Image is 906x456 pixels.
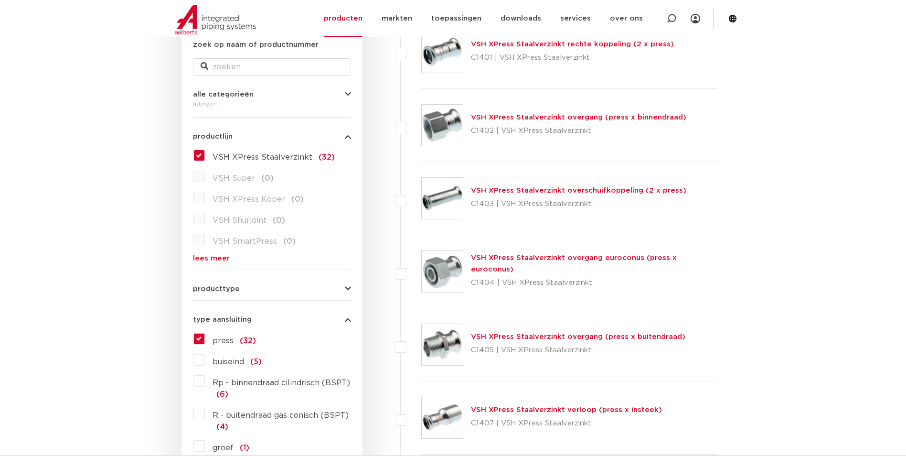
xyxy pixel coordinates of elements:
[471,275,718,291] p: C1404 | VSH XPress Staalverzinkt
[273,217,285,224] span: (0)
[193,285,351,293] button: producttype
[422,397,463,438] img: Thumbnail for VSH XPress Staalverzinkt verloop (press x insteek)
[213,337,234,345] span: press
[471,50,674,65] p: C1401 | VSH XPress Staalverzinkt
[471,333,685,340] a: VSH XPress Staalverzinkt overgang (press x buitendraad)
[240,444,249,452] span: (1)
[193,58,351,76] input: zoeken
[240,337,256,345] span: (32)
[471,196,686,212] p: C1403 | VSH XPress Staalverzinkt
[193,91,351,98] button: alle categorieën
[471,123,686,139] p: C1402 | VSH XPress Staalverzinkt
[213,444,234,452] span: groef
[193,316,252,323] span: type aansluiting
[213,412,349,419] span: R - buitendraad gas conisch (BSPT)
[471,254,677,273] a: VSH XPress Staalverzinkt overgang euroconus (press x euroconus)
[213,217,266,224] span: VSH Shurjoint
[213,358,244,366] span: buiseind
[216,423,228,431] span: (4)
[213,195,285,203] span: VSH XPress Koper
[213,379,350,387] span: Rp - binnendraad cilindrisch (BSPT)
[471,187,686,194] a: VSH XPress Staalverzinkt overschuifkoppeling (2 x press)
[471,406,662,413] a: VSH XPress Staalverzinkt verloop (press x insteek)
[261,174,274,182] span: (0)
[291,195,304,203] span: (0)
[193,133,233,140] span: productlijn
[471,41,674,48] a: VSH XPress Staalverzinkt rechte koppeling (2 x press)
[193,255,351,262] a: lees meer
[422,105,463,146] img: Thumbnail for VSH XPress Staalverzinkt overgang (press x binnendraad)
[193,39,319,51] label: zoek op naam of productnummer
[422,251,463,292] img: Thumbnail for VSH XPress Staalverzinkt overgang euroconus (press x euroconus)
[213,174,255,182] span: VSH Super
[250,358,262,366] span: (5)
[193,91,254,98] span: alle categorieën
[422,32,463,73] img: Thumbnail for VSH XPress Staalverzinkt rechte koppeling (2 x press)
[216,391,228,398] span: (6)
[471,114,686,121] a: VSH XPress Staalverzinkt overgang (press x binnendraad)
[471,343,685,358] p: C1405 | VSH XPress Staalverzinkt
[193,133,351,140] button: productlijn
[422,324,463,365] img: Thumbnail for VSH XPress Staalverzinkt overgang (press x buitendraad)
[283,238,296,245] span: (0)
[213,153,312,161] span: VSH XPress Staalverzinkt
[193,98,351,109] div: fittingen
[471,416,662,431] p: C1407 | VSH XPress Staalverzinkt
[193,285,240,293] span: producttype
[213,238,277,245] span: VSH SmartPress
[422,178,463,219] img: Thumbnail for VSH XPress Staalverzinkt overschuifkoppeling (2 x press)
[319,153,335,161] span: (32)
[193,316,351,323] button: type aansluiting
